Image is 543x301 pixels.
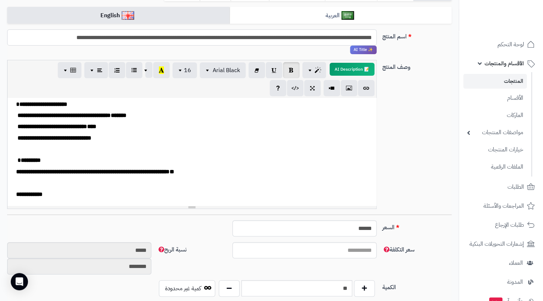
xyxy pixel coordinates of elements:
a: المدونة [463,273,539,291]
span: العملاء [509,258,523,268]
a: الأقسام [463,90,527,106]
a: English [7,7,230,24]
span: المراجعات والأسئلة [483,201,524,211]
a: خيارات المنتجات [463,142,527,157]
span: 16 [184,66,191,75]
span: لوحة التحكم [497,39,524,50]
a: إشعارات التحويلات البنكية [463,235,539,253]
a: طلبات الإرجاع [463,216,539,234]
a: لوحة التحكم [463,36,539,53]
div: Open Intercom Messenger [11,273,28,290]
span: المدونة [507,277,523,287]
a: مواصفات المنتجات [463,125,527,140]
button: Arial Black [200,62,246,78]
img: العربية [341,11,354,20]
span: Arial Black [213,66,240,75]
span: الطلبات [507,182,524,192]
button: 16 [173,62,197,78]
a: العملاء [463,254,539,272]
label: الكمية [379,280,454,292]
span: نسبة الربح [157,245,186,254]
span: الأقسام والمنتجات [485,58,524,69]
span: إشعارات التحويلات البنكية [469,239,524,249]
label: اسم المنتج [379,29,454,41]
a: المراجعات والأسئلة [463,197,539,215]
img: logo-2.png [494,19,536,34]
span: انقر لاستخدام رفيقك الذكي [350,46,377,54]
a: الماركات [463,108,527,123]
label: وصف المنتج [379,60,454,71]
span: سعر التكلفة [382,245,415,254]
span: طلبات الإرجاع [495,220,524,230]
a: المنتجات [463,74,527,89]
a: الملفات الرقمية [463,159,527,175]
button: 📝 AI Description [330,63,374,76]
img: English [122,11,134,20]
a: العربية [230,7,452,24]
label: السعر [379,220,454,232]
a: الطلبات [463,178,539,196]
